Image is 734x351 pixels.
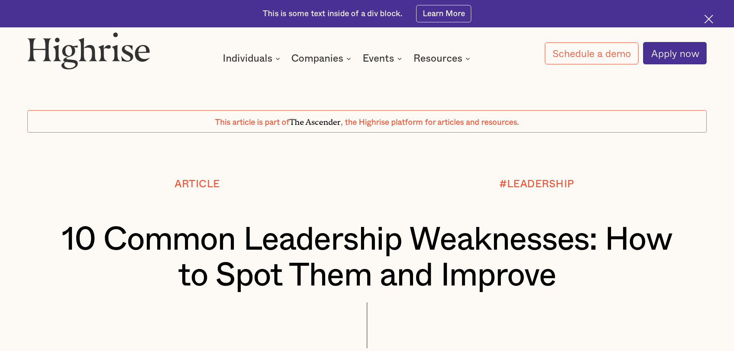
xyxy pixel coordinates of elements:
span: The Ascender [289,115,341,125]
div: #LEADERSHIP [499,178,574,190]
div: Resources [413,54,462,63]
div: Article [175,178,220,190]
span: This article is part of [215,118,289,126]
a: Learn More [416,5,471,22]
img: Highrise logo [27,32,150,69]
span: , the Highrise platform for articles and resources. [341,118,519,126]
div: Events [363,54,394,63]
h1: 10 Common Leadership Weaknesses: How to Spot Them and Improve [56,222,679,294]
div: Individuals [223,54,282,63]
div: Companies [291,54,353,63]
div: Events [363,54,404,63]
img: Cross icon [704,15,713,24]
div: Individuals [223,54,272,63]
a: Apply now [643,42,707,64]
a: Schedule a demo [545,42,639,64]
div: Resources [413,54,472,63]
div: Companies [291,54,343,63]
div: This is some text inside of a div block. [263,8,402,19]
